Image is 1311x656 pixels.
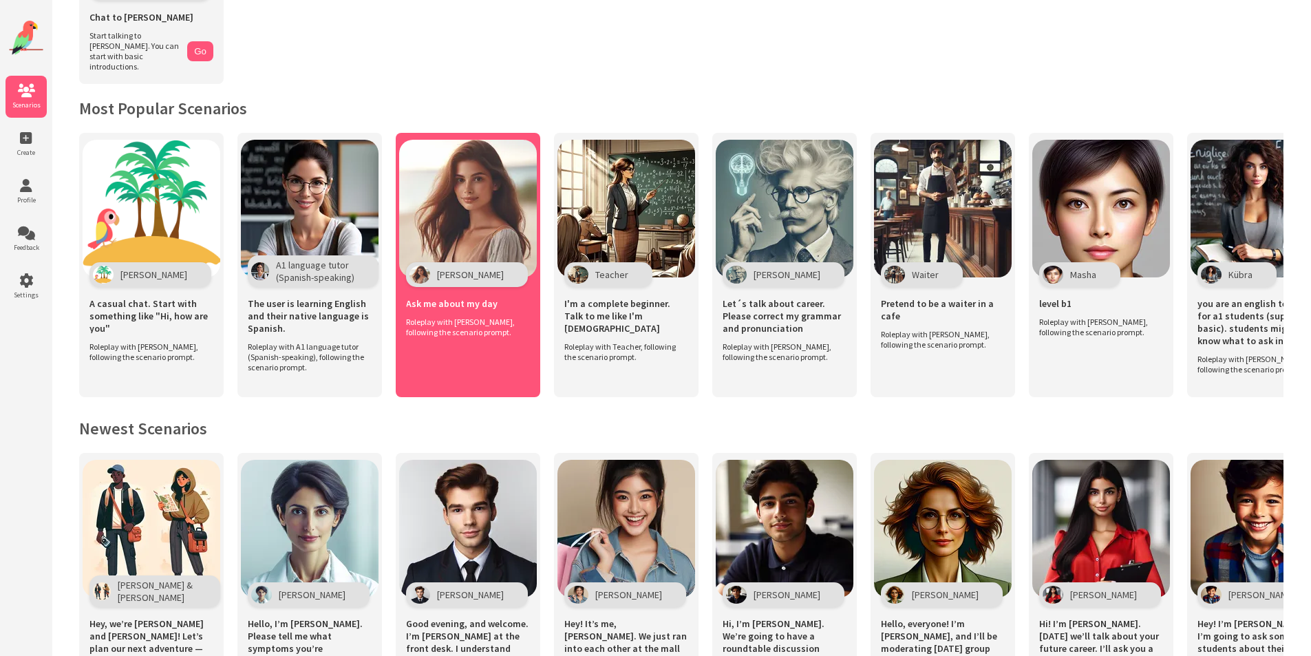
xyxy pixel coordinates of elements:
[89,341,206,362] span: Roleplay with [PERSON_NAME], following the scenario prompt.
[723,341,840,362] span: Roleplay with [PERSON_NAME], following the scenario prompt.
[1039,317,1156,337] span: Roleplay with [PERSON_NAME], following the scenario prompt.
[1070,589,1137,601] span: [PERSON_NAME]
[409,266,430,284] img: Character
[251,586,272,604] img: Character
[1201,586,1222,604] img: Character
[568,586,588,604] img: Character
[399,460,537,597] img: Scenario Image
[1228,589,1295,601] span: [PERSON_NAME]
[874,140,1012,277] img: Scenario Image
[437,589,504,601] span: [PERSON_NAME]
[6,100,47,109] span: Scenarios
[6,195,47,204] span: Profile
[187,41,213,61] button: Go
[248,297,372,335] span: The user is learning English and their native language is Spanish.
[406,297,498,310] span: Ask me about my day
[1043,266,1063,284] img: Character
[9,21,43,55] img: Website Logo
[754,268,820,281] span: [PERSON_NAME]
[912,589,979,601] span: [PERSON_NAME]
[118,579,196,604] span: [PERSON_NAME] & [PERSON_NAME]
[726,586,747,604] img: Character
[279,589,345,601] span: [PERSON_NAME]
[83,140,220,277] img: Scenario Image
[595,268,628,281] span: Teacher
[595,589,662,601] span: [PERSON_NAME]
[93,266,114,284] img: Character
[241,460,379,597] img: Scenario Image
[1043,586,1063,604] img: Character
[884,266,905,284] img: Character
[557,140,695,277] img: Scenario Image
[409,586,430,604] img: Character
[881,329,998,350] span: Roleplay with [PERSON_NAME], following the scenario prompt.
[406,317,523,337] span: Roleplay with [PERSON_NAME], following the scenario prompt.
[1039,297,1072,310] span: level b1
[716,460,853,597] img: Scenario Image
[557,460,695,597] img: Scenario Image
[912,268,939,281] span: Waiter
[248,341,365,372] span: Roleplay with A1 language tutor (Spanish-speaking), following the scenario prompt.
[1228,268,1253,281] span: Kübra
[1070,268,1096,281] span: Masha
[726,266,747,284] img: Character
[6,148,47,157] span: Create
[564,341,681,362] span: Roleplay with Teacher, following the scenario prompt.
[276,259,354,284] span: A1 language tutor (Spanish-speaking)
[93,582,111,600] img: Character
[89,11,193,23] span: Chat to [PERSON_NAME]
[89,30,180,72] span: Start talking to [PERSON_NAME]. You can start with basic introductions.
[568,266,588,284] img: Character
[884,586,905,604] img: Character
[89,297,213,335] span: A casual chat. Start with something like "Hi, how are you"
[1032,460,1170,597] img: Scenario Image
[1201,266,1222,284] img: Character
[874,460,1012,597] img: Scenario Image
[723,297,846,335] span: Let´s talk about career. Please correct my grammar and pronunciation
[716,140,853,277] img: Scenario Image
[881,297,1005,322] span: Pretend to be a waiter in a cafe
[1032,140,1170,277] img: Scenario Image
[754,589,820,601] span: [PERSON_NAME]
[83,460,220,597] img: Scenario Image
[6,290,47,299] span: Settings
[79,98,1283,119] h2: Most Popular Scenarios
[241,140,379,277] img: Scenario Image
[6,243,47,252] span: Feedback
[251,262,269,280] img: Character
[564,297,688,335] span: I'm a complete beginner. Talk to me like I'm [DEMOGRAPHIC_DATA]
[79,418,1283,439] h2: Newest Scenarios
[120,268,187,281] span: [PERSON_NAME]
[399,140,537,277] img: Scenario Image
[437,268,504,281] span: [PERSON_NAME]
